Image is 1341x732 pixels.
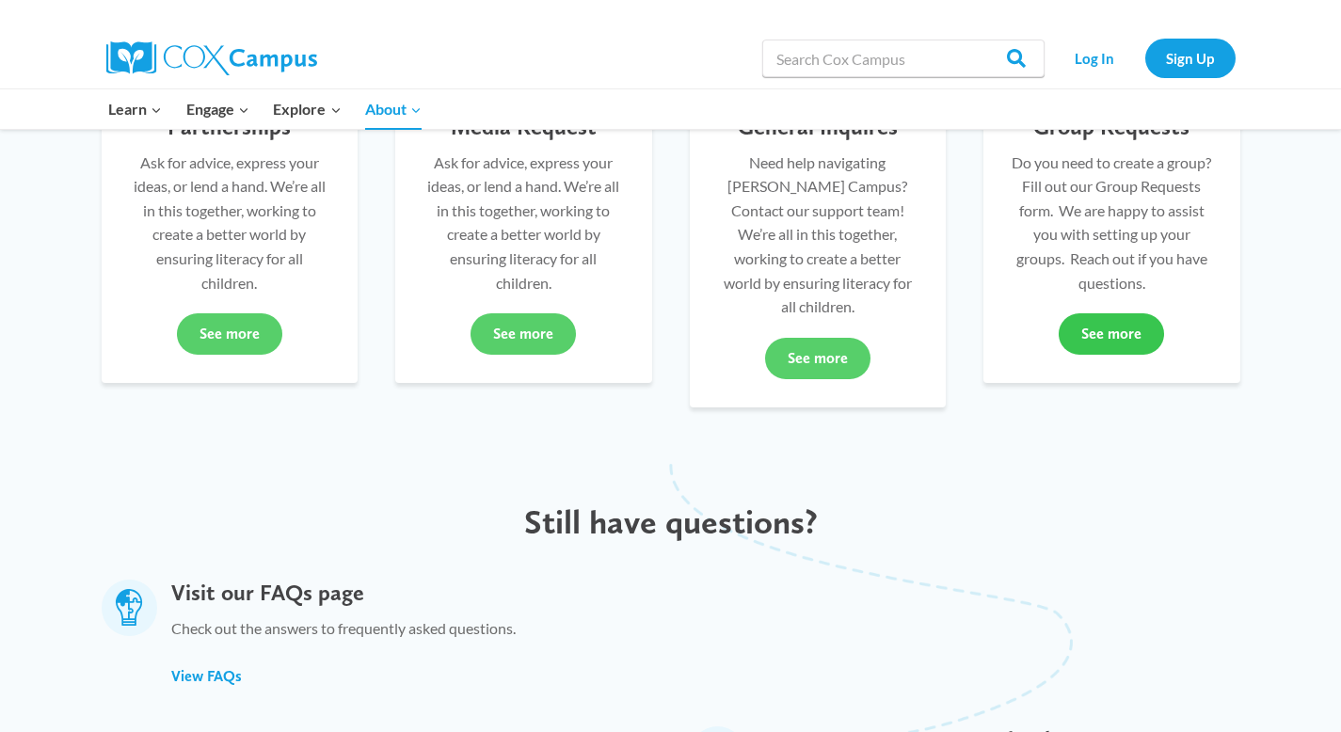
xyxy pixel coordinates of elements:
p: Check out the answers to frequently asked questions. [171,616,516,650]
button: Child menu of About [353,89,434,129]
nav: Primary Navigation [97,89,434,129]
a: See more [765,338,870,379]
a: Log In [1054,39,1136,77]
p: Need help navigating [PERSON_NAME] Campus? Contact our support team! We’re all in this together, ... [718,151,918,319]
button: Child menu of Engage [174,89,262,129]
input: Search Cox Campus [762,40,1045,77]
p: Do you need to create a group? Fill out our Group Requests form. We are happy to assist you with ... [1012,151,1212,295]
p: Ask for advice, express your ideas, or lend a hand. We’re all in this together, working to create... [130,151,330,295]
nav: Secondary Navigation [1054,39,1236,77]
a: See more [1059,313,1164,355]
a: See more [471,313,576,355]
a: See more [177,313,282,355]
img: Cox Campus [106,41,317,75]
a: View FAQs [171,666,242,687]
span: Still have questions? [524,501,818,542]
span: View FAQs [171,667,242,685]
a: Visit our FAQs page [171,579,364,606]
p: Ask for advice, express your ideas, or lend a hand. We’re all in this together, working to create... [423,151,624,295]
a: Sign Up [1145,39,1236,77]
button: Child menu of Explore [262,89,354,129]
button: Child menu of Learn [97,89,175,129]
